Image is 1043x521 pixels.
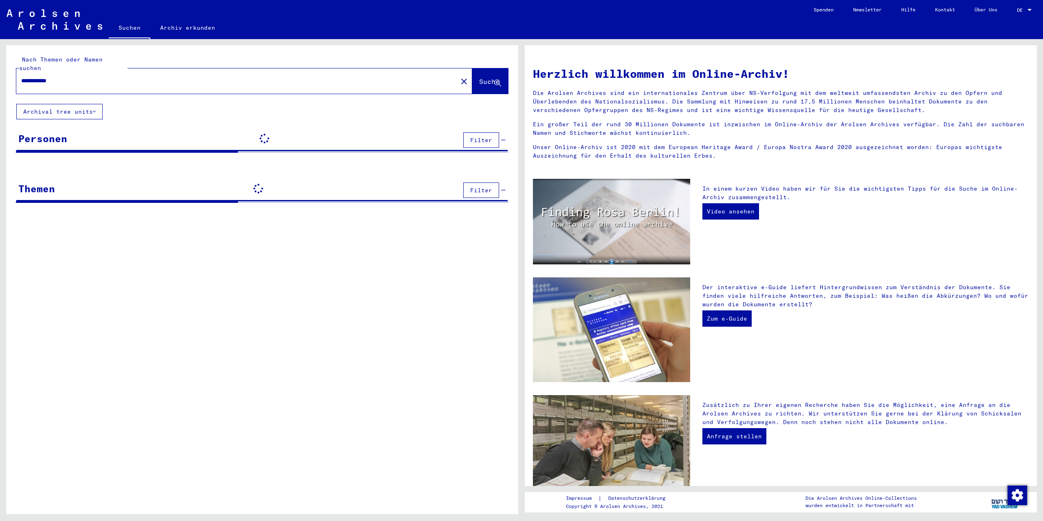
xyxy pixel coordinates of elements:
[533,120,1029,137] p: Ein großer Teil der rund 30 Millionen Dokumente ist inzwischen im Online-Archiv der Arolsen Archi...
[150,18,225,37] a: Archiv erkunden
[470,136,492,144] span: Filter
[566,503,675,510] p: Copyright © Arolsen Archives, 2021
[459,77,469,86] mat-icon: close
[533,395,690,500] img: inquiries.jpg
[702,310,752,327] a: Zum e-Guide
[533,65,1029,82] h1: Herzlich willkommen im Online-Archiv!
[472,68,508,94] button: Suche
[456,73,472,89] button: Clear
[702,428,766,444] a: Anfrage stellen
[533,179,690,264] img: video.jpg
[566,494,598,503] a: Impressum
[702,401,1029,426] p: Zusätzlich zu Ihrer eigenen Recherche haben Sie die Möglichkeit, eine Anfrage an die Arolsen Arch...
[479,77,499,86] span: Suche
[19,56,103,72] mat-label: Nach Themen oder Namen suchen
[18,181,55,196] div: Themen
[702,203,759,220] a: Video ansehen
[533,277,690,383] img: eguide.jpg
[702,283,1029,309] p: Der interaktive e-Guide liefert Hintergrundwissen zum Verständnis der Dokumente. Sie finden viele...
[463,182,499,198] button: Filter
[109,18,150,39] a: Suchen
[470,187,492,194] span: Filter
[533,143,1029,160] p: Unser Online-Archiv ist 2020 mit dem European Heritage Award / Europa Nostra Award 2020 ausgezeic...
[533,89,1029,114] p: Die Arolsen Archives sind ein internationales Zentrum über NS-Verfolgung mit dem weltweit umfasse...
[805,495,917,502] p: Die Arolsen Archives Online-Collections
[18,131,67,146] div: Personen
[1017,7,1026,13] span: DE
[1008,486,1027,505] img: Zustimmung ändern
[602,494,675,503] a: Datenschutzerklärung
[7,9,102,30] img: Arolsen_neg.svg
[702,185,1029,202] p: In einem kurzen Video haben wir für Sie die wichtigsten Tipps für die Suche im Online-Archiv zusa...
[463,132,499,148] button: Filter
[16,104,103,119] button: Archival tree units
[990,492,1020,512] img: yv_logo.png
[805,502,917,509] p: wurden entwickelt in Partnerschaft mit
[566,494,675,503] div: |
